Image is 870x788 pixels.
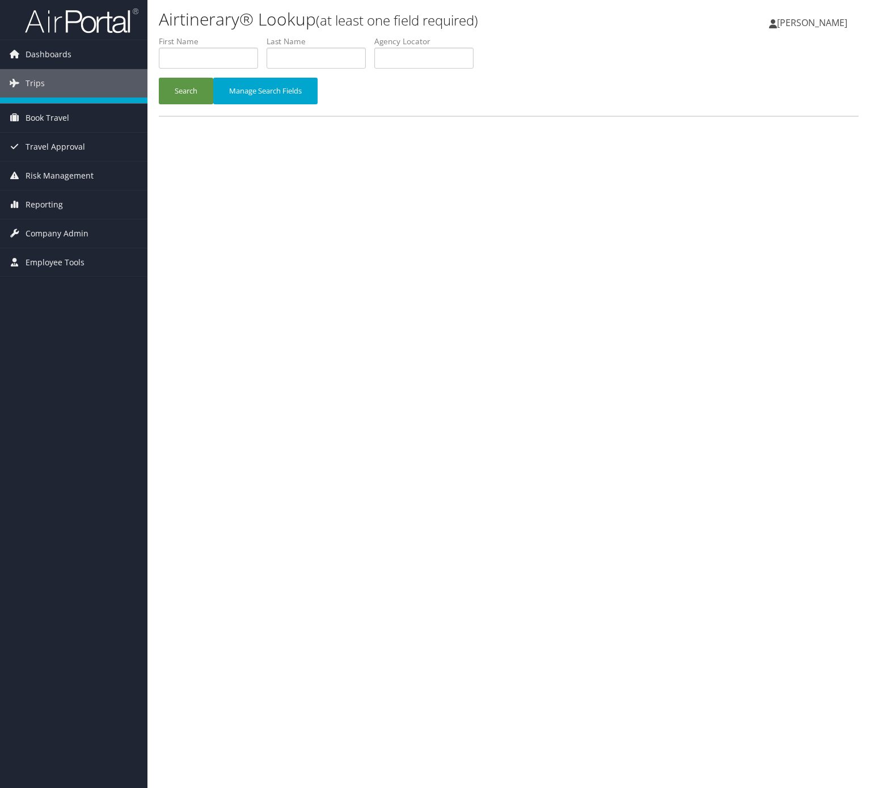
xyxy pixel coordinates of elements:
[213,78,318,104] button: Manage Search Fields
[25,7,138,34] img: airportal-logo.png
[26,219,88,248] span: Company Admin
[159,78,213,104] button: Search
[26,40,71,69] span: Dashboards
[769,6,859,40] a: [PERSON_NAME]
[26,104,69,132] span: Book Travel
[26,69,45,98] span: Trips
[777,16,847,29] span: [PERSON_NAME]
[267,36,374,47] label: Last Name
[159,7,626,31] h1: Airtinerary® Lookup
[159,36,267,47] label: First Name
[26,133,85,161] span: Travel Approval
[26,162,94,190] span: Risk Management
[374,36,482,47] label: Agency Locator
[26,248,85,277] span: Employee Tools
[26,190,63,219] span: Reporting
[316,11,478,29] small: (at least one field required)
